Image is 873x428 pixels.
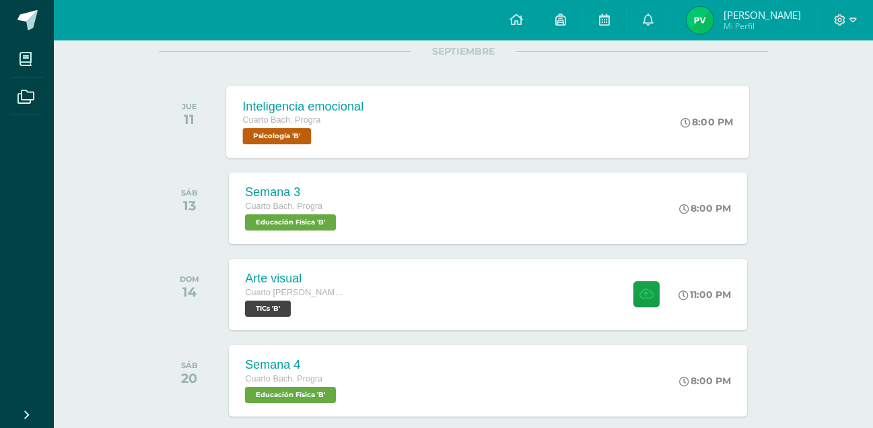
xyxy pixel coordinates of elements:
span: Cuarto Bach. Progra [243,115,321,125]
div: Semana 4 [245,358,339,372]
span: Cuarto Bach. Progra [245,202,322,211]
div: JUE [182,102,197,111]
div: SÁB [181,361,198,370]
span: TICs 'B' [245,301,291,317]
div: 13 [181,197,198,214]
div: 11 [182,111,197,127]
div: 8:00 PM [679,202,731,214]
div: Semana 3 [245,185,339,200]
div: SÁB [181,188,198,197]
div: Inteligencia emocional [243,99,364,113]
span: Educación Física 'B' [245,214,336,231]
span: Cuarto [PERSON_NAME]. [GEOGRAPHIC_DATA] [245,288,346,297]
div: Arte visual [245,272,346,286]
span: Mi Perfil [724,20,801,32]
span: Educación Física 'B' [245,387,336,403]
span: SEPTIEMBRE [411,45,516,57]
div: 20 [181,370,198,386]
span: Psicología 'B' [243,128,312,144]
div: 11:00 PM [678,288,731,301]
span: [PERSON_NAME] [724,8,801,22]
div: 8:00 PM [679,375,731,387]
span: Cuarto Bach. Progra [245,374,322,384]
div: 14 [180,284,199,300]
img: 2202ff4a2b0b3dd36544af7fff0da6d5.png [687,7,713,34]
div: DOM [180,274,199,284]
div: 8:00 PM [681,116,734,128]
